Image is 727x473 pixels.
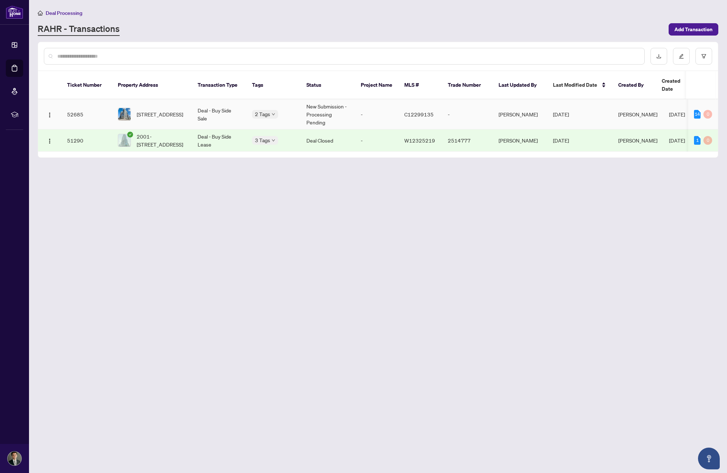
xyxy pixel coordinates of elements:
button: Open asap [698,448,720,469]
th: MLS # [398,71,442,99]
th: Last Updated By [493,71,547,99]
th: Ticket Number [61,71,112,99]
div: 14 [694,110,701,119]
th: Last Modified Date [547,71,612,99]
td: 2514777 [442,129,493,152]
span: [DATE] [669,111,685,118]
th: Status [301,71,355,99]
td: 51290 [61,129,112,152]
span: Last Modified Date [553,81,597,89]
span: filter [701,54,706,59]
button: download [650,48,667,65]
button: Logo [44,135,55,146]
td: Deal - Buy Side Sale [192,99,246,129]
div: 0 [703,110,712,119]
span: [PERSON_NAME] [618,137,657,144]
span: [STREET_ADDRESS] [137,110,183,118]
th: Tags [246,71,301,99]
td: New Submission - Processing Pending [301,99,355,129]
span: Add Transaction [674,24,712,35]
span: 2001-[STREET_ADDRESS] [137,132,186,148]
span: 2 Tags [255,110,270,118]
button: edit [673,48,690,65]
span: check-circle [127,132,133,137]
a: RAHR - Transactions [38,23,120,36]
span: [PERSON_NAME] [618,111,657,118]
div: 0 [703,136,712,145]
button: Logo [44,108,55,120]
img: logo [6,5,23,19]
td: - [442,99,493,129]
span: home [38,11,43,16]
img: Profile Icon [8,452,21,465]
td: Deal - Buy Side Lease [192,129,246,152]
span: download [656,54,661,59]
th: Created By [612,71,656,99]
td: - [355,129,398,152]
span: edit [679,54,684,59]
img: Logo [47,138,53,144]
td: 52685 [61,99,112,129]
span: 3 Tags [255,136,270,144]
div: 1 [694,136,701,145]
td: - [355,99,398,129]
td: [PERSON_NAME] [493,129,547,152]
span: down [272,139,275,142]
button: filter [695,48,712,65]
img: Logo [47,112,53,118]
span: Deal Processing [46,10,82,16]
span: [DATE] [553,111,569,118]
th: Transaction Type [192,71,246,99]
td: [PERSON_NAME] [493,99,547,129]
span: W12325219 [404,137,435,144]
th: Property Address [112,71,192,99]
span: down [272,112,275,116]
span: Created Date [662,77,692,93]
button: Add Transaction [669,23,718,36]
th: Project Name [355,71,398,99]
td: Deal Closed [301,129,355,152]
th: Created Date [656,71,707,99]
span: C12299135 [404,111,434,118]
span: [DATE] [553,137,569,144]
img: thumbnail-img [118,134,131,147]
th: Trade Number [442,71,493,99]
img: thumbnail-img [118,108,131,120]
span: [DATE] [669,137,685,144]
